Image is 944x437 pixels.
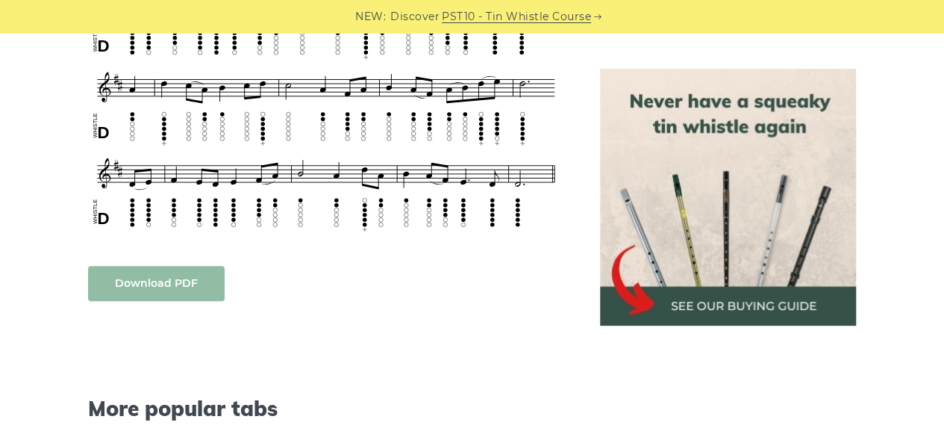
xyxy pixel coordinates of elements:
[88,396,564,421] span: More popular tabs
[88,266,225,301] a: Download PDF
[390,8,440,25] span: Discover
[442,8,591,25] a: PST10 - Tin Whistle Course
[355,8,386,25] span: NEW:
[600,69,857,326] img: tin whistle buying guide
